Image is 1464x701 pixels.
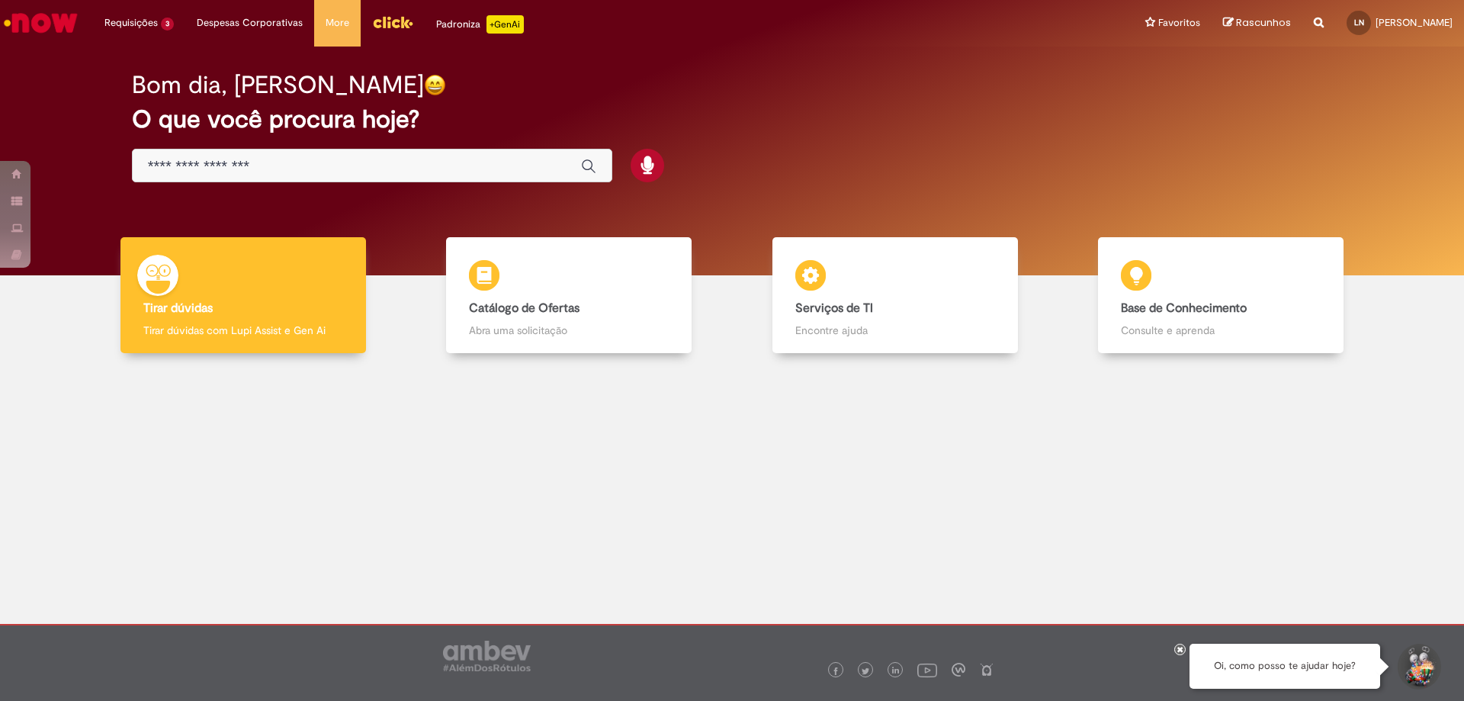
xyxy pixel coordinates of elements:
img: logo_footer_facebook.png [832,667,840,675]
p: Tirar dúvidas com Lupi Assist e Gen Ai [143,323,343,338]
span: Requisições [104,15,158,31]
img: logo_footer_youtube.png [917,660,937,680]
p: Encontre ajuda [795,323,995,338]
a: Catálogo de Ofertas Abra uma solicitação [406,237,733,354]
img: logo_footer_workplace.png [952,663,965,677]
p: Consulte e aprenda [1121,323,1321,338]
img: happy-face.png [424,74,446,96]
button: Iniciar Conversa de Suporte [1395,644,1441,690]
span: [PERSON_NAME] [1376,16,1453,29]
h2: O que você procura hoje? [132,106,1333,133]
span: LN [1354,18,1364,27]
a: Base de Conhecimento Consulte e aprenda [1058,237,1385,354]
span: Despesas Corporativas [197,15,303,31]
img: logo_footer_naosei.png [980,663,994,677]
span: More [326,15,349,31]
span: Favoritos [1158,15,1200,31]
img: logo_footer_linkedin.png [892,667,900,676]
p: +GenAi [486,15,524,34]
span: Rascunhos [1236,15,1291,30]
b: Base de Conhecimento [1121,301,1247,316]
img: ServiceNow [2,8,80,38]
b: Tirar dúvidas [143,301,213,316]
h2: Bom dia, [PERSON_NAME] [132,72,424,98]
b: Serviços de TI [795,301,873,316]
img: click_logo_yellow_360x200.png [372,11,413,34]
a: Serviços de TI Encontre ajuda [732,237,1058,354]
p: Abra uma solicitação [469,323,669,338]
span: 3 [161,18,174,31]
a: Tirar dúvidas Tirar dúvidas com Lupi Assist e Gen Ai [80,237,406,354]
b: Catálogo de Ofertas [469,301,579,316]
img: logo_footer_ambev_rotulo_gray.png [443,641,531,671]
a: Rascunhos [1223,16,1291,31]
img: logo_footer_twitter.png [862,667,869,675]
div: Padroniza [436,15,524,34]
div: Oi, como posso te ajudar hoje? [1189,644,1380,689]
